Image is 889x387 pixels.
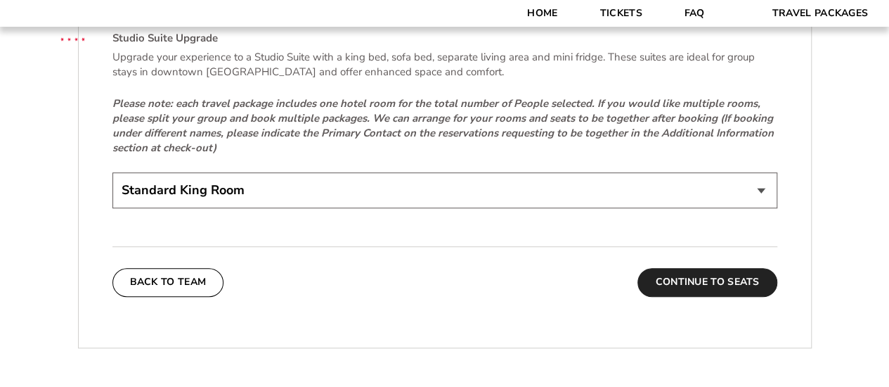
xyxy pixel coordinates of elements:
[637,268,777,296] button: Continue To Seats
[112,31,777,46] h4: Studio Suite Upgrade
[112,50,777,80] p: Upgrade your experience to a Studio Suite with a king bed, sofa bed, separate living area and min...
[42,7,103,68] img: CBS Sports Thanksgiving Classic
[112,268,224,296] button: Back To Team
[112,96,774,155] em: Please note: each travel package includes one hotel room for the total number of People selected....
